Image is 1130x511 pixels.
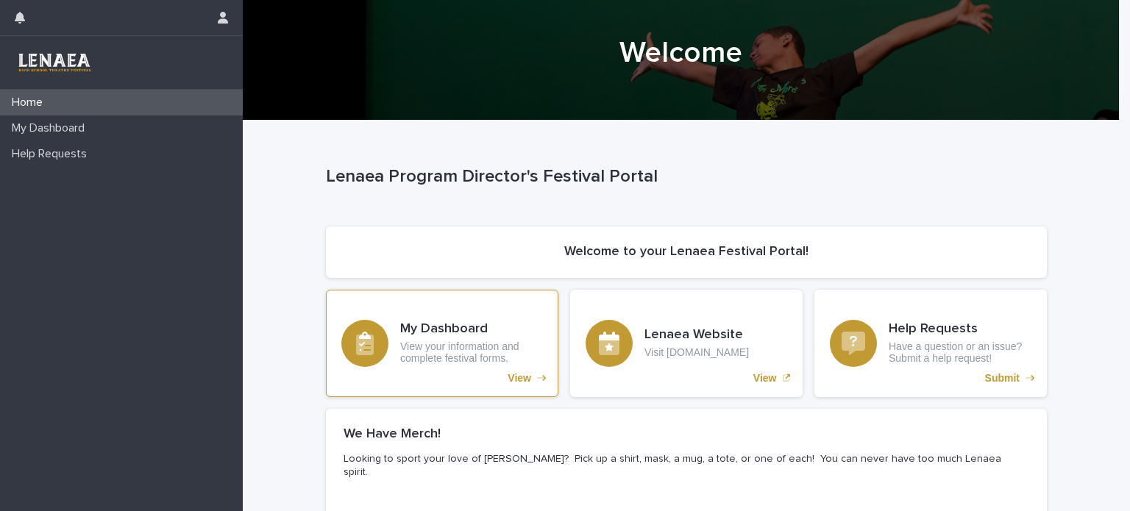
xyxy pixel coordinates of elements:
h3: Help Requests [889,321,1031,337]
p: Home [6,96,54,110]
p: My Dashboard [6,121,96,135]
img: 3TRreipReCSEaaZc33pQ [12,48,96,77]
p: Submit [985,372,1020,385]
p: Visit [DOMAIN_NAME] [644,346,749,359]
a: Submit [814,290,1047,397]
p: View [753,372,777,385]
a: View [570,290,803,397]
h1: Welcome [320,35,1041,71]
p: Have a question or an issue? Submit a help request! [889,340,1031,365]
p: Lenaea Program Director's Festival Portal [326,166,1041,187]
p: Looking to sport your love of [PERSON_NAME]? Pick up a shirt, mask, a mug, a tote, or one of each... [344,452,1023,479]
p: Help Requests [6,147,99,161]
h2: Welcome to your Lenaea Festival Portal! [564,244,809,260]
h2: We Have Merch! [344,426,441,443]
h3: My Dashboard [400,321,543,337]
h3: Lenaea Website [644,327,749,343]
p: View your information and complete festival forms. [400,340,543,365]
a: View [326,290,558,397]
p: View [508,372,531,385]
